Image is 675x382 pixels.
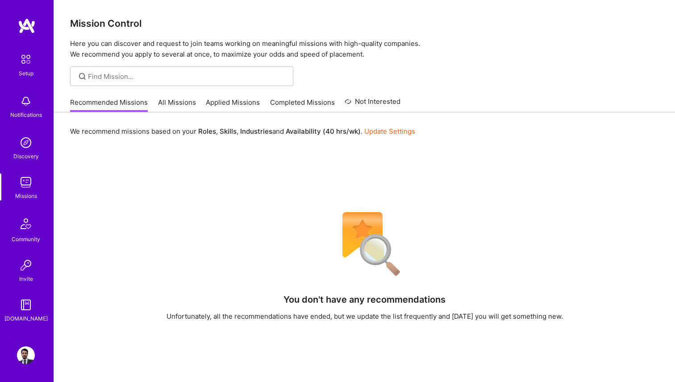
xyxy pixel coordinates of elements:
h4: You don't have any recommendations [283,294,446,305]
div: Community [12,234,40,244]
p: Here you can discover and request to join teams working on meaningful missions with high-quality ... [70,38,659,60]
a: User Avatar [15,346,37,364]
div: Missions [15,191,37,201]
img: bell [17,92,35,110]
input: Find Mission... [88,72,287,81]
div: Unfortunately, all the recommendations have ended, but we update the list frequently and [DATE] y... [167,312,563,321]
img: Community [15,213,37,234]
a: Applied Missions [206,98,260,112]
b: Industries [240,127,272,136]
img: No Results [327,206,403,282]
a: Not Interested [345,96,400,112]
b: Skills [220,127,237,136]
a: Update Settings [364,127,415,136]
a: All Missions [158,98,196,112]
img: guide book [17,296,35,314]
h3: Mission Control [70,18,659,29]
div: [DOMAIN_NAME] [4,314,48,323]
a: Recommended Missions [70,98,148,112]
p: We recommend missions based on your , , and . [70,127,415,136]
a: Completed Missions [270,98,335,112]
img: Invite [17,256,35,274]
b: Availability (40 hrs/wk) [286,127,361,136]
img: logo [18,18,36,34]
b: Roles [198,127,216,136]
div: Invite [19,274,33,283]
img: teamwork [17,173,35,191]
img: User Avatar [17,346,35,364]
img: setup [17,50,35,69]
i: icon SearchGrey [77,71,87,82]
div: Discovery [13,152,39,161]
div: Notifications [10,110,42,119]
div: Setup [19,69,33,78]
img: discovery [17,134,35,152]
